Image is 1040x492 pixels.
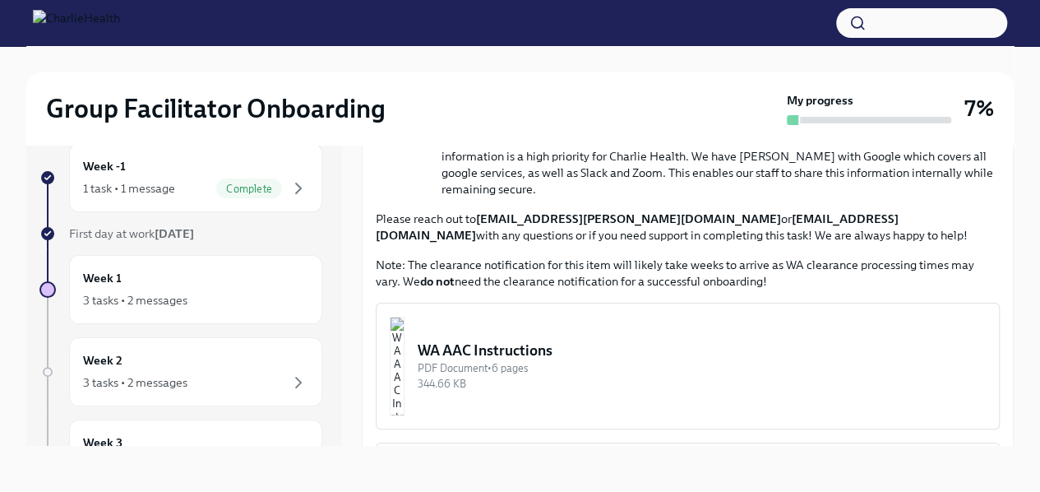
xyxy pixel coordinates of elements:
img: CharlieHealth [33,10,120,36]
strong: [EMAIL_ADDRESS][DOMAIN_NAME] [376,211,899,243]
h6: Week 1 [83,269,122,287]
h3: 7% [964,94,994,123]
strong: My progress [787,92,853,109]
strong: [EMAIL_ADDRESS][PERSON_NAME][DOMAIN_NAME] [476,211,781,226]
span: First day at work [69,226,194,241]
div: 344.66 KB [418,376,986,392]
img: WA AAC Instructions [390,317,404,415]
p: Please reach out to or with any questions or if you need support in completing this task! We are ... [376,211,1000,244]
button: WA AAC InstructionsPDF Document•6 pages344.66 KB [376,303,1000,429]
div: 1 task • 1 message [83,180,175,197]
div: PDF Document • 6 pages [418,360,986,376]
div: 3 tasks • 2 messages [83,292,187,309]
h6: Week -1 [83,157,126,175]
h6: Week 3 [83,434,122,452]
span: Complete [216,183,282,195]
a: Week -11 task • 1 messageComplete [39,143,322,212]
strong: [DATE] [155,226,194,241]
li: Protection and security of PHI and personal information is a high priority for Charlie Health. We... [441,132,1000,197]
a: Week 13 tasks • 2 messages [39,255,322,324]
a: First day at work[DATE] [39,225,322,242]
h2: Group Facilitator Onboarding [46,92,386,125]
div: WA AAC Instructions [418,341,986,360]
a: Week 23 tasks • 2 messages [39,337,322,406]
div: 3 tasks • 2 messages [83,374,187,391]
strong: do not [420,274,455,289]
a: Week 3 [39,420,322,489]
p: Note: The clearance notification for this item will likely take weeks to arrive as WA clearance p... [376,257,1000,290]
h6: Week 2 [83,351,122,369]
